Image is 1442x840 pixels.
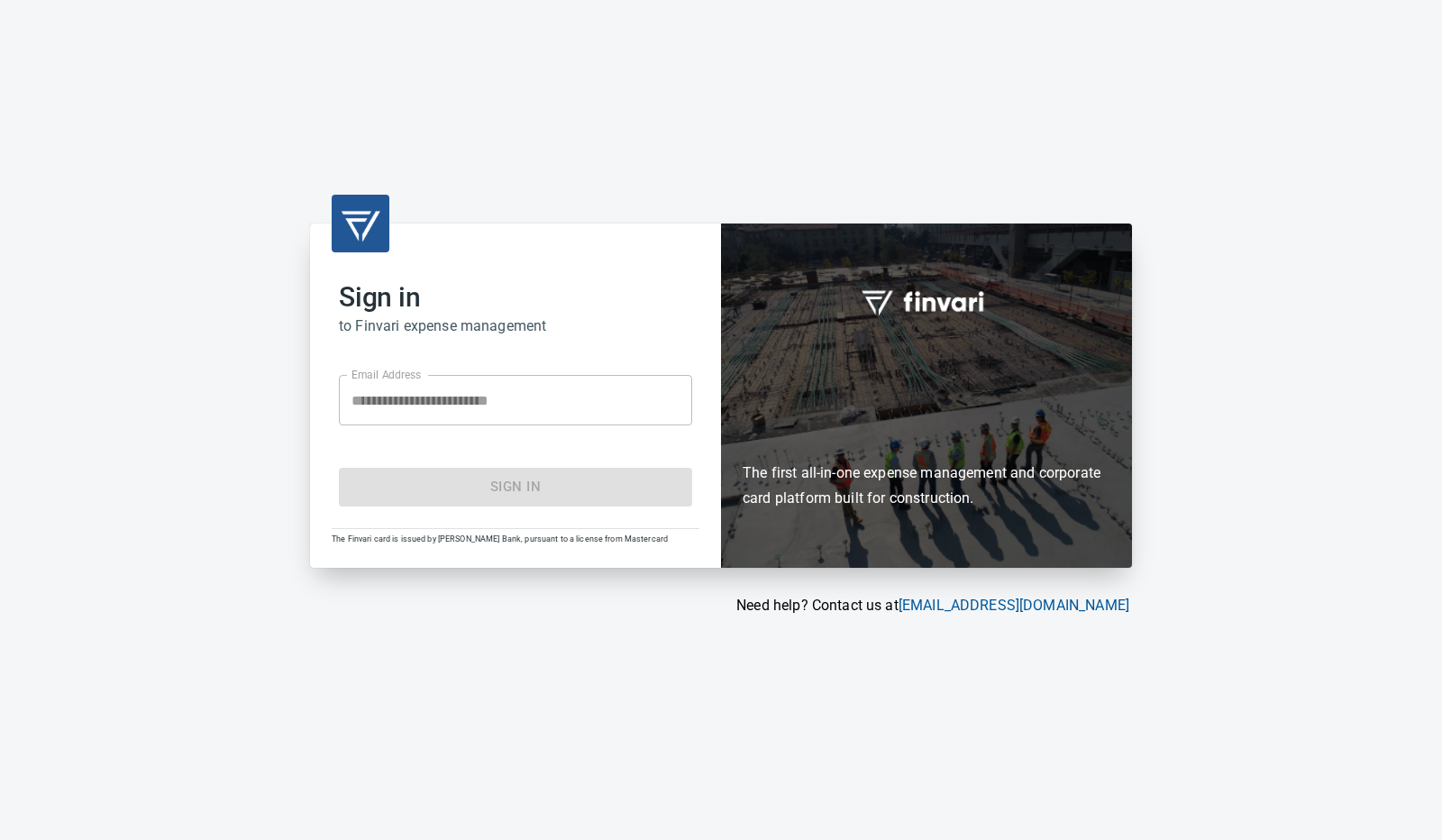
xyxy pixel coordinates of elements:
[310,595,1129,616] p: Need help? Contact us at
[332,534,668,543] span: The Finvari card is issued by [PERSON_NAME] Bank, pursuant to a license from Mastercard
[859,280,994,322] img: fullword_logo_white.png
[721,224,1132,567] div: Finvari
[339,202,382,245] img: transparent_logo.png
[743,356,1110,511] h6: The first all-in-one expense management and corporate card platform built for construction.
[899,597,1129,614] a: [EMAIL_ADDRESS][DOMAIN_NAME]
[339,314,692,339] h6: to Finvari expense management
[339,281,692,314] h2: Sign in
